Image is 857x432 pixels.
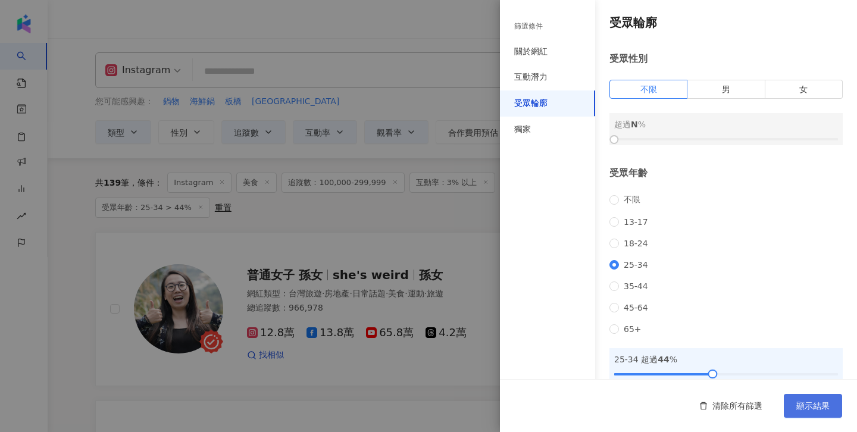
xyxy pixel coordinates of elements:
span: N [631,120,638,129]
span: 不限 [640,84,657,94]
div: 互動潛力 [514,71,548,83]
span: 女 [799,84,808,94]
button: 顯示結果 [784,394,842,418]
span: 25-34 [619,260,653,270]
div: 獨家 [514,124,531,136]
span: 44 [658,355,669,364]
span: 65+ [619,324,646,334]
div: 超過 % [614,118,838,131]
span: 35-44 [619,281,653,291]
span: 男 [722,84,730,94]
div: 關於網紅 [514,46,548,58]
h4: 受眾輪廓 [609,14,843,31]
button: 清除所有篩選 [687,394,774,418]
div: 篩選條件 [514,21,543,32]
div: 受眾年齡 [609,167,843,180]
div: 受眾輪廓 [514,98,548,109]
span: 不限 [619,195,645,205]
span: 45-64 [619,303,653,312]
span: 顯示結果 [796,401,830,411]
span: 13-17 [619,217,653,227]
span: delete [699,402,708,410]
span: 18-24 [619,239,653,248]
div: 25-34 超過 % [614,353,838,366]
div: 受眾性別 [609,52,843,65]
span: 清除所有篩選 [712,401,762,411]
